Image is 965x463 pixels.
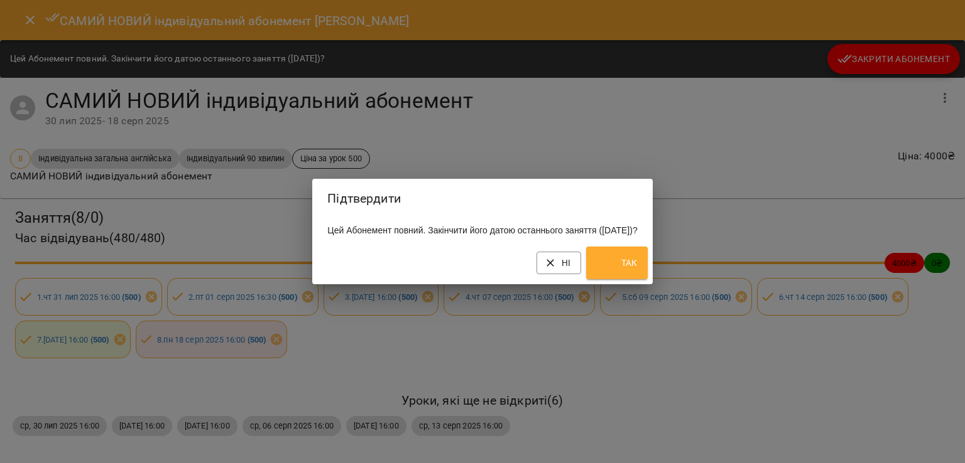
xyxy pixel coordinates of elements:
h2: Підтвердити [327,189,637,208]
span: Так [596,250,638,275]
span: Ні [547,255,571,270]
div: Цей Абонемент повний. Закінчити його датою останнього заняття ([DATE])? [312,219,652,242]
button: Ні [537,252,581,274]
button: Так [586,247,648,279]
